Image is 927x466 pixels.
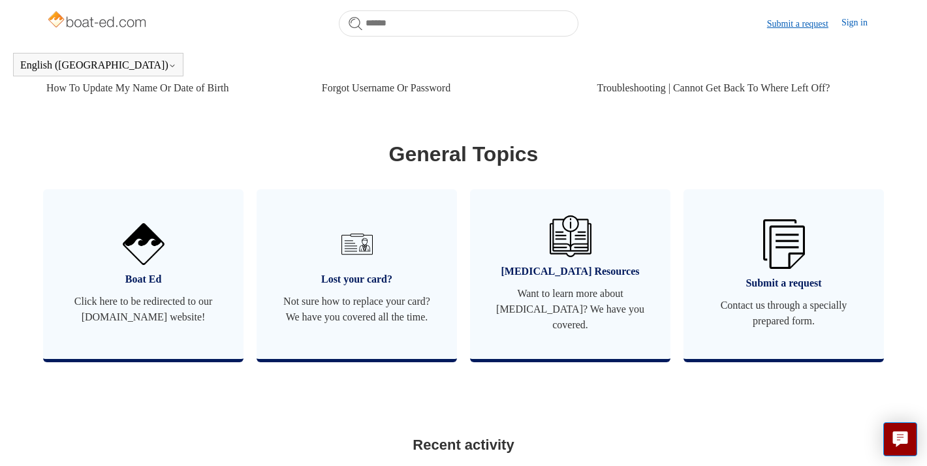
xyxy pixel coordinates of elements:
button: Live chat [883,422,917,456]
a: Submit a request [767,17,841,31]
a: Submit a request Contact us through a specially prepared form. [683,189,884,359]
button: English ([GEOGRAPHIC_DATA]) [20,59,176,71]
span: Lost your card? [276,272,437,287]
span: Submit a request [703,275,864,291]
input: Search [339,10,578,37]
a: Boat Ed Click here to be redirected to our [DOMAIN_NAME] website! [43,189,244,359]
img: 01HZPCYVZMCNPYXCC0DPA2R54M [550,215,591,257]
span: [MEDICAL_DATA] Resources [490,264,651,279]
span: Not sure how to replace your card? We have you covered all the time. [276,294,437,325]
img: 01HZPCYVT14CG9T703FEE4SFXC [336,223,378,265]
h1: General Topics [46,138,881,170]
span: Boat Ed [63,272,224,287]
a: Lost your card? Not sure how to replace your card? We have you covered all the time. [257,189,457,359]
span: Contact us through a specially prepared form. [703,298,864,329]
img: 01HZPCYVNCVF44JPJQE4DN11EA [123,223,165,265]
a: [MEDICAL_DATA] Resources Want to learn more about [MEDICAL_DATA]? We have you covered. [470,189,670,359]
img: 01HZPCYW3NK71669VZTW7XY4G9 [763,219,805,270]
a: Forgot Username Or Password [322,70,578,106]
span: Click here to be redirected to our [DOMAIN_NAME] website! [63,294,224,325]
span: Want to learn more about [MEDICAL_DATA]? We have you covered. [490,286,651,333]
a: Sign in [841,16,881,31]
img: Boat-Ed Help Center home page [46,8,150,34]
h2: Recent activity [46,434,881,456]
a: Troubleshooting | Cannot Get Back To Where Left Off? [597,70,872,106]
a: How To Update My Name Or Date of Birth [46,70,302,106]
